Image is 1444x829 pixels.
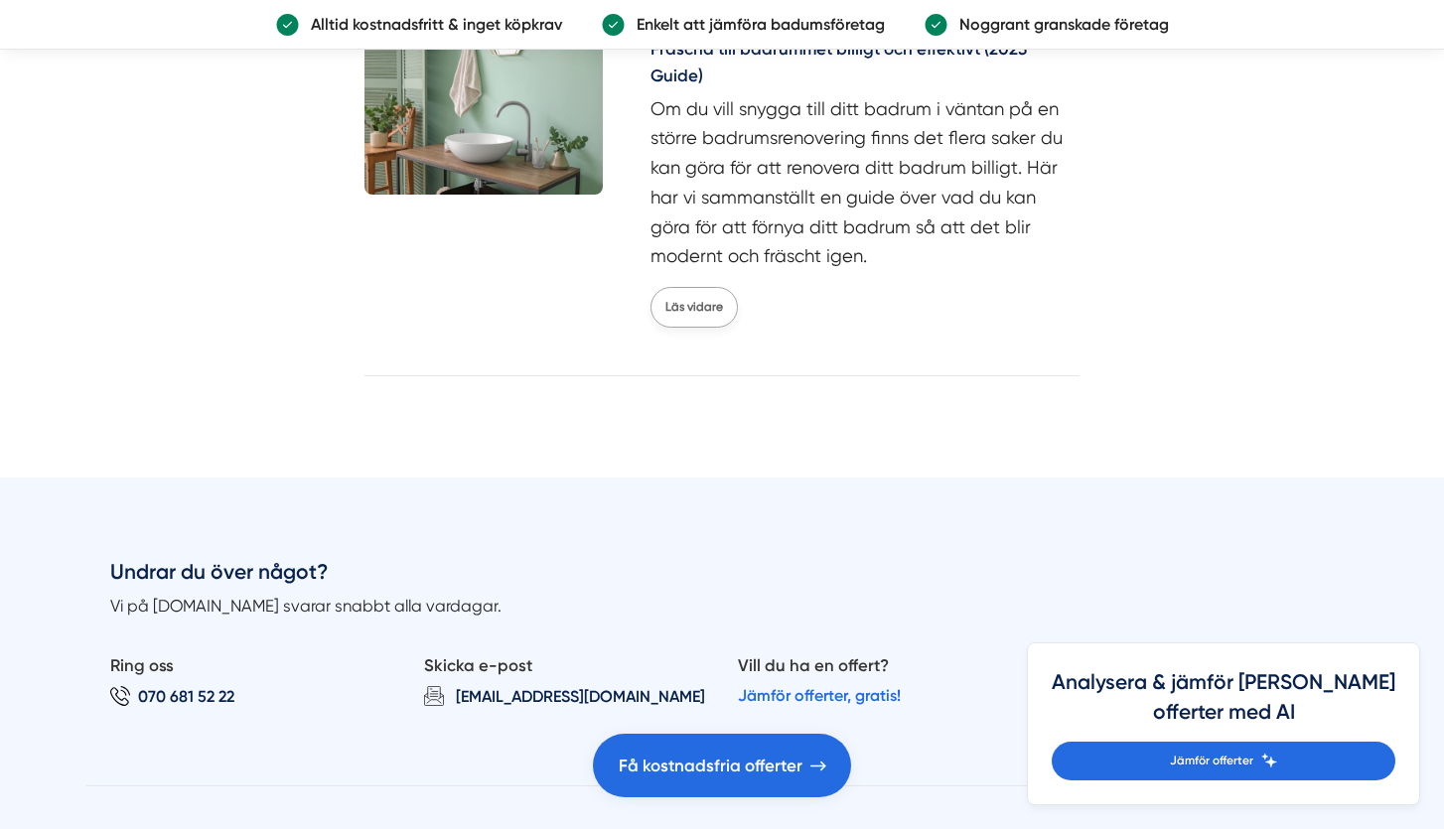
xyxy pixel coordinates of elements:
span: [EMAIL_ADDRESS][DOMAIN_NAME] [456,687,705,706]
img: Fräscha till badrummet billigt och effektivt (2025 Guide) [364,36,603,195]
h4: Analysera & jämför [PERSON_NAME] offerter med AI [1052,667,1395,742]
a: Jämför offerter, gratis! [738,686,901,705]
span: 070 681 52 22 [138,687,234,706]
a: 070 681 52 22 [110,686,392,706]
p: Alltid kostnadsfritt & inget köpkrav [299,12,562,37]
p: Enkelt att jämföra badumsföretag [625,12,885,37]
a: Få kostnadsfria offerter [593,734,851,797]
a: Jämför offerter [1052,742,1395,780]
p: Skicka e-post [424,652,706,686]
p: Noggrant granskade företag [947,12,1169,37]
a: Fräscha till badrummet billigt och effektivt (2025 Guide) [650,36,1080,94]
span: Få kostnadsfria offerter [619,753,802,779]
p: Vi på [DOMAIN_NAME] svarar snabbt alla vardagar. [110,594,1334,620]
p: Vill du ha en offert? [738,652,1020,686]
a: [EMAIL_ADDRESS][DOMAIN_NAME] [424,686,706,706]
h3: Undrar du över något? [110,557,1334,594]
span: Jämför offerter [1170,752,1253,770]
p: Ring oss [110,652,392,686]
p: Om du vill snygga till ditt badrum i väntan på en större badrumsrenovering finns det flera saker ... [650,94,1080,271]
a: Läs vidare [650,287,738,328]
